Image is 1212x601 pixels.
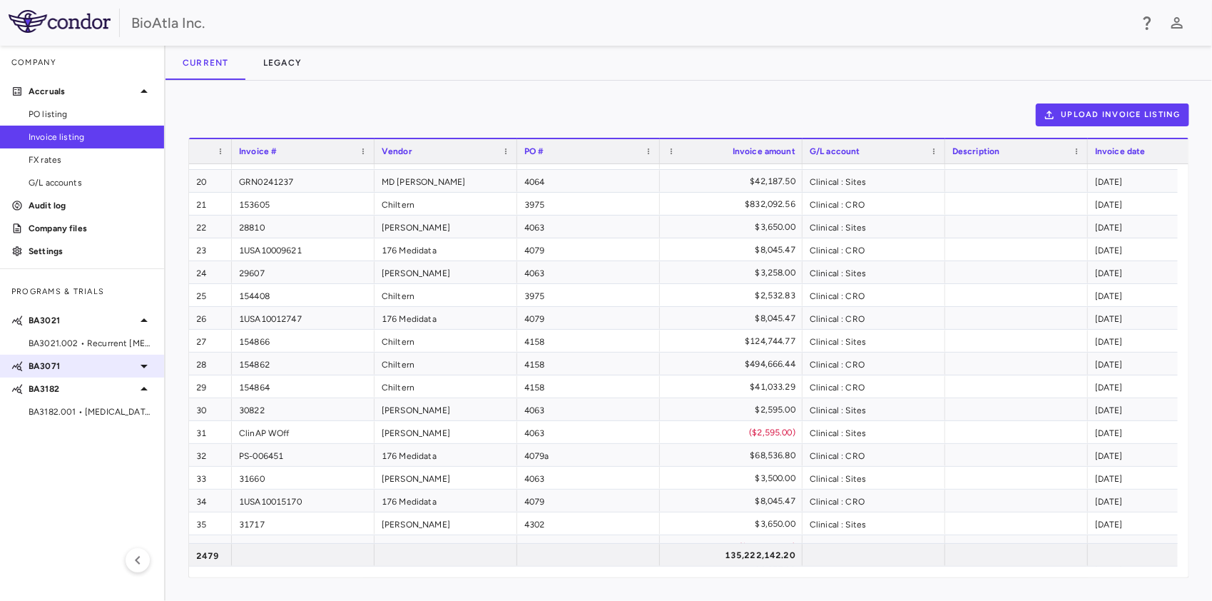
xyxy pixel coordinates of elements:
span: Vendor [382,146,412,156]
div: 23 [189,238,232,261]
div: [PERSON_NAME] [375,261,517,283]
div: [PERSON_NAME] [375,216,517,238]
div: $3,650.00 [673,512,795,535]
div: 4079 [517,307,660,329]
span: G/L account [810,146,860,156]
div: $832,092.56 [673,193,795,216]
div: 4064 [517,170,660,192]
div: $8,045.47 [673,238,795,261]
div: 20 [189,170,232,192]
span: BA3021.002 • Recurrent [MEDICAL_DATA] of the Head and Neck [29,337,153,350]
div: 36 [189,535,232,557]
div: 2479 [189,544,232,566]
div: 28810 [232,216,375,238]
div: Chiltern [375,353,517,375]
div: Chiltern [375,330,517,352]
div: 31660 [232,467,375,489]
div: Clinical : Sites [803,170,945,192]
div: 25 [189,284,232,306]
div: 4079a [517,444,660,466]
div: 176 Medidata [375,307,517,329]
div: Clinical : CRO [803,444,945,466]
div: 1USA10015170 [232,490,375,512]
div: $68,536.80 [673,444,795,467]
div: 31 [189,421,232,443]
div: Clinical : Sites [803,330,945,352]
div: 176 Medidata [375,444,517,466]
div: Chiltern [375,375,517,398]
p: Settings [29,245,153,258]
div: 35 [189,512,232,535]
div: Clinical : Sites [803,216,945,238]
div: 22 [189,216,232,238]
div: 32 [189,444,232,466]
div: $124,744.77 [673,330,795,353]
span: Invoice date [1095,146,1146,156]
div: 155785 [232,535,375,557]
div: $3,258.00 [673,261,795,284]
p: BA3071 [29,360,136,373]
button: Upload invoice listing [1036,103,1190,126]
div: 30822 [232,398,375,420]
div: 154862 [232,353,375,375]
div: 4158 [517,375,660,398]
img: logo-full-SnFGN8VE.png [9,10,111,33]
div: $494,666.44 [673,353,795,375]
div: 29607 [232,261,375,283]
div: 154408 [232,284,375,306]
div: Clinical : Sites [803,512,945,535]
div: 34 [189,490,232,512]
div: 4158 [517,535,660,557]
p: Company files [29,222,153,235]
div: 26 [189,307,232,329]
div: 3975 [517,284,660,306]
div: 153605 [232,193,375,215]
span: PO # [524,146,544,156]
div: [PERSON_NAME] [375,467,517,489]
div: [PERSON_NAME] [375,421,517,443]
div: 4063 [517,467,660,489]
div: 4079 [517,238,660,261]
div: $3,500.00 [673,467,795,490]
span: Invoice # [239,146,277,156]
div: 29 [189,375,232,398]
div: Clinical : CRO [803,284,945,306]
div: Chiltern [375,284,517,306]
span: G/L accounts [29,176,153,189]
p: BA3182 [29,383,136,395]
div: 21 [189,193,232,215]
button: Legacy [246,46,320,80]
span: Description [952,146,1000,156]
div: 4079 [517,490,660,512]
div: GRN0241237 [232,170,375,192]
div: 4063 [517,398,660,420]
p: BA3021 [29,314,136,327]
div: ($2,595.00) [673,421,795,444]
div: 1USA10012747 [232,307,375,329]
div: MD [PERSON_NAME] [375,170,517,192]
div: $2,595.00 [673,398,795,421]
div: 4063 [517,261,660,283]
div: Clinical : CRO [803,238,945,261]
div: Clinical : CRO [803,193,945,215]
div: $41,033.29 [673,375,795,398]
div: 33 [189,467,232,489]
div: Clinical : Sites [803,261,945,283]
div: 1USA10009621 [232,238,375,261]
span: Invoice listing [29,131,153,143]
div: Chiltern [375,535,517,557]
div: $2,532.83 [673,284,795,307]
div: Clinical : Sites [803,421,945,443]
div: Clinical : Sites [803,535,945,557]
div: $8,045.47 [673,490,795,512]
div: PS-006451 [232,444,375,466]
div: 28 [189,353,232,375]
div: 24 [189,261,232,283]
div: 4158 [517,353,660,375]
span: PO listing [29,108,153,121]
div: 135,222,142.20 [673,544,795,567]
div: 4302 [517,512,660,535]
div: $3,650.00 [673,216,795,238]
div: $8,045.47 [673,307,795,330]
div: Chiltern [375,193,517,215]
